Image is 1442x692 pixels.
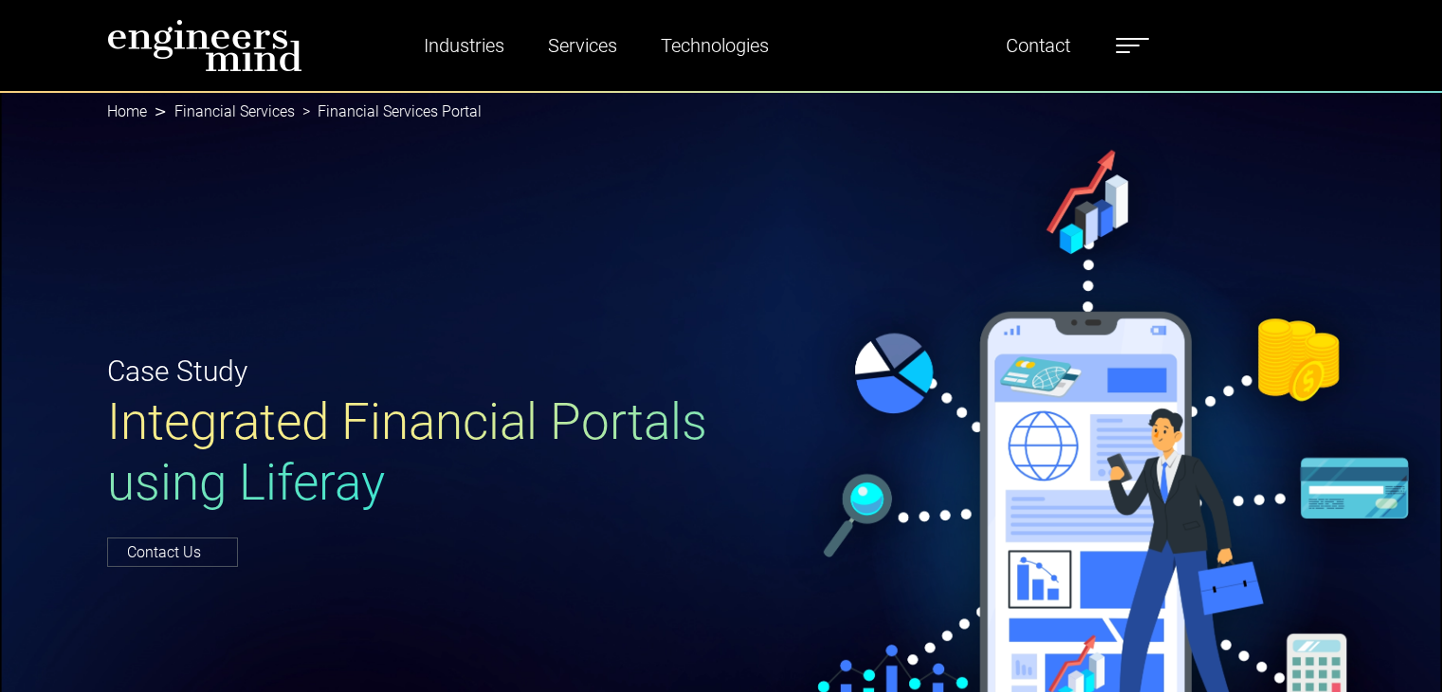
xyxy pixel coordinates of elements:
[540,24,625,67] a: Services
[107,350,710,392] p: Case Study
[107,537,238,567] a: Contact Us
[416,24,512,67] a: Industries
[107,19,302,72] img: logo
[107,392,707,512] span: Integrated Financial Portals using Liferay
[998,24,1078,67] a: Contact
[107,91,1336,133] nav: breadcrumb
[174,102,295,120] a: Financial Services
[653,24,776,67] a: Technologies
[107,102,147,120] a: Home
[295,100,482,123] li: Financial Services Portal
